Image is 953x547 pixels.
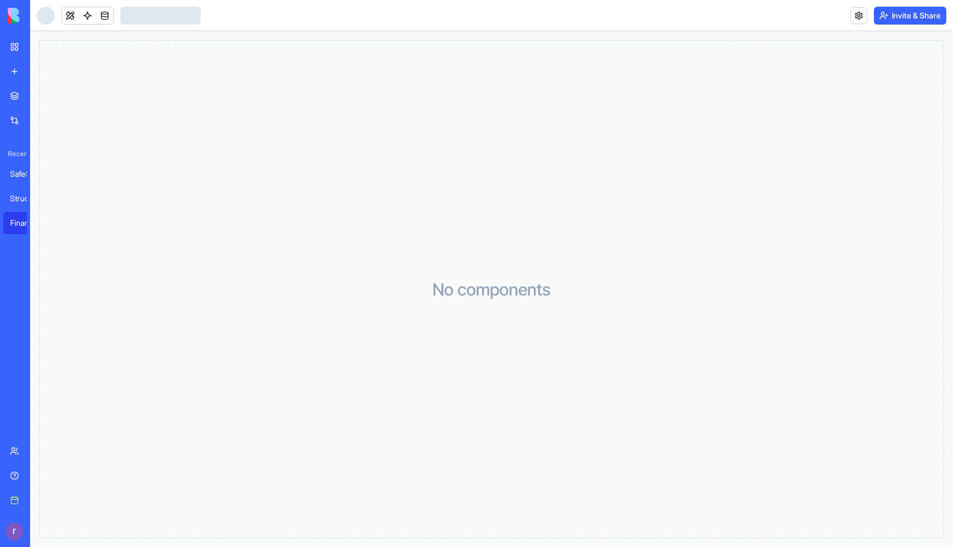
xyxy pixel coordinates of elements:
a: Financial Products Dashboard [3,212,48,234]
button: Invite & Share [874,7,946,25]
img: logo [8,8,77,23]
div: Structured Product Builder [10,193,41,204]
a: Structured Product Builder [3,187,48,210]
span: Recent [3,149,27,158]
a: SafeShare [3,163,48,185]
h2: No components [64,279,920,299]
div: Financial Products Dashboard [10,217,41,229]
div: SafeShare [10,168,41,180]
img: ACg8ocK9p4COroYERF96wq_Nqbucimpd5rvzMLLyBNHYTn_bI3RzLw=s96-c [6,522,23,540]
